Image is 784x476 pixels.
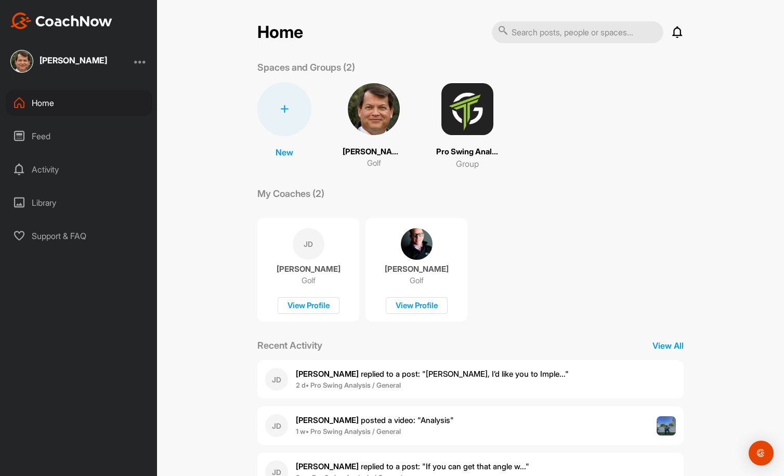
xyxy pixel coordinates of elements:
span: replied to a post : "If you can get that angle w..." [296,461,529,471]
p: My Coaches (2) [257,187,324,201]
p: Golf [410,275,424,286]
span: posted a video : " Analysis " [296,415,454,425]
div: Activity [6,156,152,182]
b: [PERSON_NAME] [296,369,359,379]
input: Search posts, people or spaces... [492,21,663,43]
p: Recent Activity [257,338,322,352]
b: [PERSON_NAME] [296,461,359,471]
p: [PERSON_NAME] [277,264,341,274]
b: [PERSON_NAME] [296,415,359,425]
div: View Profile [386,297,448,314]
img: square_0c4709746fd3e724141641ca59c8de12.jpg [347,82,401,136]
img: coach avatar [401,228,433,260]
div: JD [293,228,324,260]
h2: Home [257,22,303,43]
img: CoachNow [10,12,112,29]
div: Library [6,190,152,216]
p: Group [456,157,479,170]
div: Open Intercom Messenger [749,441,774,466]
img: post image [657,416,676,436]
p: New [276,146,293,158]
p: Golf [302,275,316,286]
a: Pro Swing AnalysisGroup [436,82,499,170]
p: [PERSON_NAME] [343,146,405,158]
p: View All [652,339,684,352]
img: square_f3fdb838f5f7bb743acbb2673c9b19bc.png [440,82,494,136]
div: JD [265,368,288,391]
div: Feed [6,123,152,149]
a: [PERSON_NAME]Golf [343,82,405,170]
b: 1 w • Pro Swing Analysis / General [296,427,401,435]
p: [PERSON_NAME] [385,264,449,274]
span: replied to a post : "[PERSON_NAME], I’d like you to Imple..." [296,369,569,379]
div: Support & FAQ [6,223,152,249]
div: Home [6,90,152,116]
div: JD [265,414,288,437]
p: Spaces and Groups (2) [257,60,355,74]
p: Pro Swing Analysis [436,146,499,158]
b: 2 d • Pro Swing Analysis / General [296,381,401,389]
img: square_0c4709746fd3e724141641ca59c8de12.jpg [10,50,33,73]
p: Golf [367,157,381,169]
div: [PERSON_NAME] [40,56,107,64]
div: View Profile [278,297,339,314]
